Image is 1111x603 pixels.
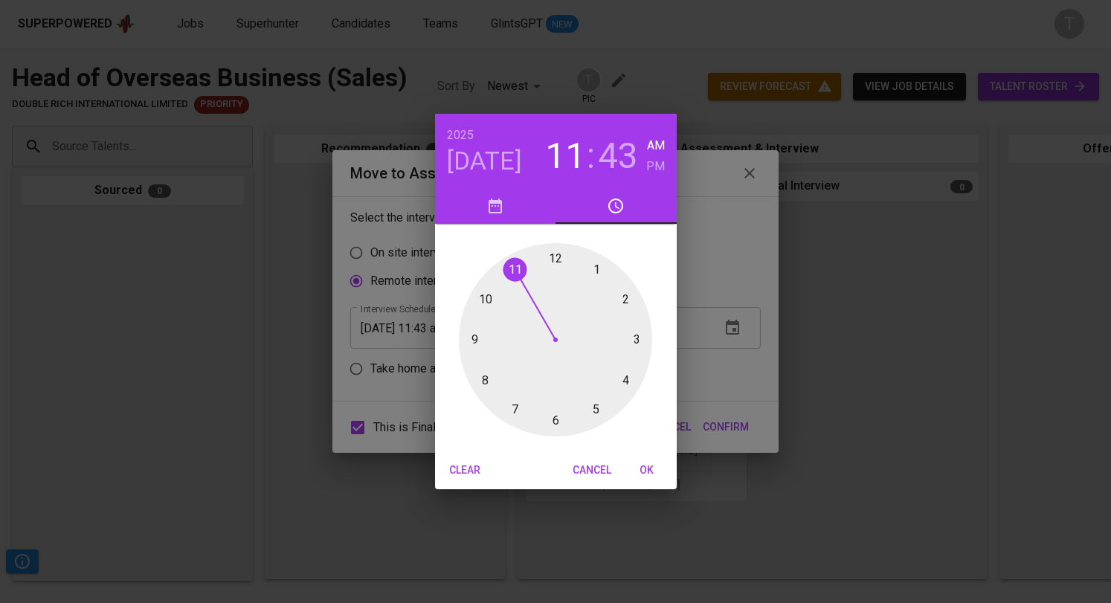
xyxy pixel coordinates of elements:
h3: : [587,135,595,177]
span: Cancel [573,461,611,480]
button: 11 [545,135,585,177]
button: Cancel [567,457,617,484]
button: 43 [598,135,638,177]
button: OK [623,457,671,484]
button: [DATE] [447,146,522,177]
h6: AM [647,135,665,156]
span: OK [629,461,665,480]
button: AM [646,135,665,156]
span: Clear [447,461,483,480]
button: PM [646,156,665,177]
button: 2025 [447,125,474,146]
button: Clear [441,457,489,484]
